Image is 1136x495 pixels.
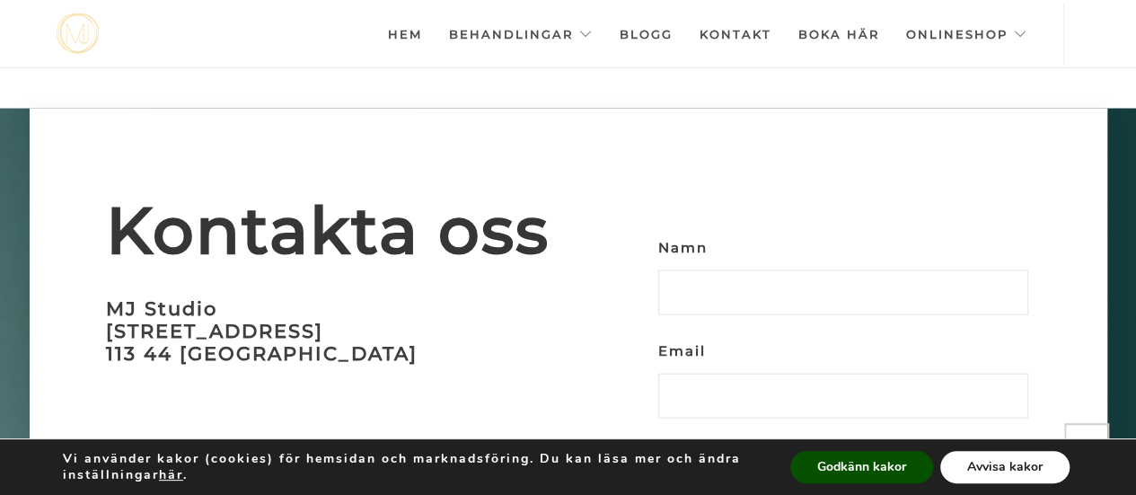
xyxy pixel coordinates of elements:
[658,338,1028,437] label: Email
[106,297,568,365] h3: MJ Studio [STREET_ADDRESS] 113 44 [GEOGRAPHIC_DATA]
[106,199,568,261] span: Kontakta oss
[57,13,99,54] img: mjstudio
[906,3,1027,66] a: Onlineshop
[658,374,1028,419] input: Email
[700,3,771,66] a: Kontakt
[388,3,422,66] a: Hem
[620,3,673,66] a: Blogg
[63,451,753,483] p: Vi använder kakor (cookies) för hemsidan och marknadsföring. Du kan läsa mer och ändra inställnin...
[798,3,879,66] a: Boka här
[449,3,593,66] a: Behandlingar
[658,234,1028,333] label: Namn
[658,270,1028,315] input: Namn
[790,451,933,483] button: Godkänn kakor
[57,13,99,54] a: mjstudio mjstudio mjstudio
[159,467,183,483] button: här
[940,451,1070,483] button: Avvisa kakor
